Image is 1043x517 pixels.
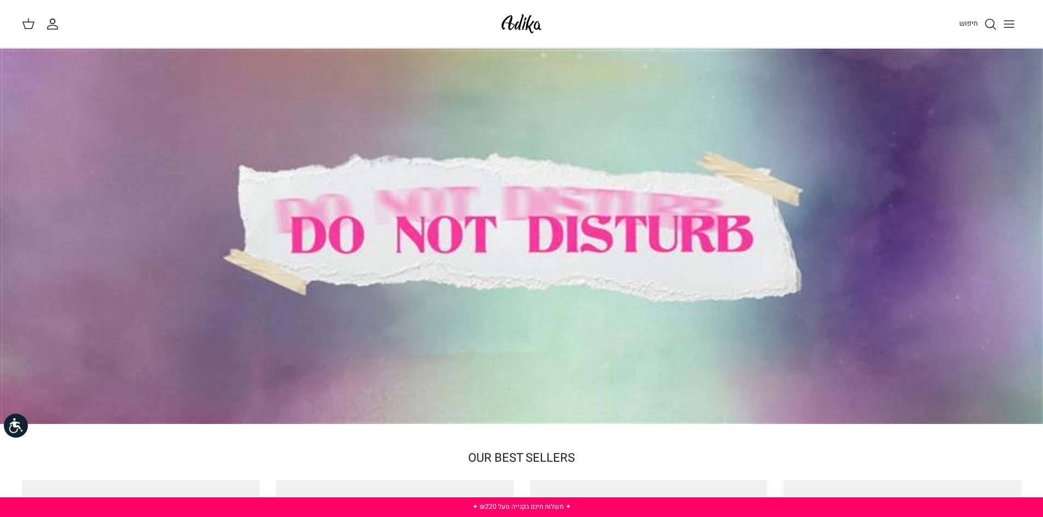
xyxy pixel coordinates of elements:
[498,11,545,37] img: Adika IL
[959,18,997,31] a: חיפוש
[468,449,575,467] a: OUR BEST SELLERS
[46,18,64,31] a: החשבון שלי
[472,502,571,512] a: ✦ משלוח חינם בקנייה מעל ₪220 ✦
[997,12,1021,36] button: Toggle menu
[959,18,978,28] span: חיפוש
